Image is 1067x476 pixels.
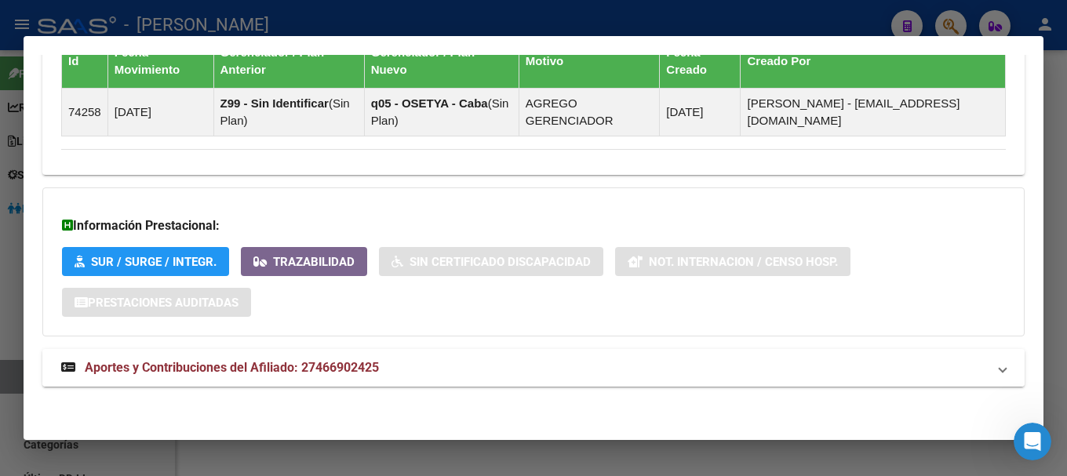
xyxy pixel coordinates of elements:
th: Creado Por [741,34,1006,88]
th: Fecha Creado [660,34,741,88]
th: Gerenciador / Plan Nuevo [364,34,519,88]
span: Trazabilidad [273,255,355,269]
strong: Z99 - Sin Identificar [220,96,329,110]
button: Trazabilidad [241,247,367,276]
th: Gerenciador / Plan Anterior [213,34,364,88]
button: Not. Internacion / Censo Hosp. [615,247,850,276]
strong: q05 - OSETYA - Caba [371,96,488,110]
mat-expansion-panel-header: Aportes y Contribuciones del Afiliado: 27466902425 [42,349,1025,387]
span: Sin Plan [220,96,350,127]
h3: Información Prestacional: [62,216,1005,235]
button: SUR / SURGE / INTEGR. [62,247,229,276]
span: Sin Certificado Discapacidad [410,255,591,269]
span: Not. Internacion / Censo Hosp. [649,255,838,269]
span: SUR / SURGE / INTEGR. [91,255,217,269]
iframe: Intercom live chat [1014,423,1051,460]
span: Prestaciones Auditadas [88,296,239,310]
td: AGREGO GERENCIADOR [519,88,659,136]
span: Sin Plan [371,96,509,127]
span: Aportes y Contribuciones del Afiliado: 27466902425 [85,360,379,375]
td: ( ) [213,88,364,136]
td: [DATE] [660,88,741,136]
td: 74258 [62,88,108,136]
th: Fecha Movimiento [107,34,213,88]
td: ( ) [364,88,519,136]
td: [PERSON_NAME] - [EMAIL_ADDRESS][DOMAIN_NAME] [741,88,1006,136]
th: Id [62,34,108,88]
th: Motivo [519,34,659,88]
td: [DATE] [107,88,213,136]
button: Sin Certificado Discapacidad [379,247,603,276]
button: Prestaciones Auditadas [62,288,251,317]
